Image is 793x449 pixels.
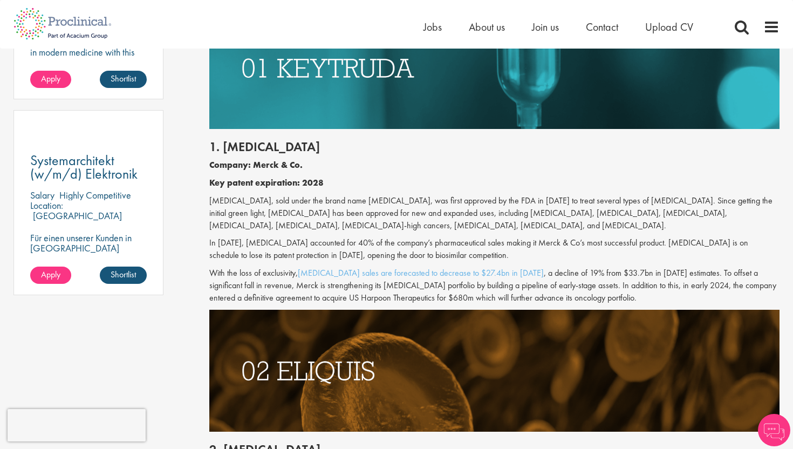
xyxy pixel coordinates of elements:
a: Jobs [423,20,442,34]
a: Apply [30,71,71,88]
p: In [DATE], [MEDICAL_DATA] accounted for 40% of the company’s pharmaceutical sales making it Merck... [209,237,780,262]
p: With the loss of exclusivity, , a decline of 19% from $33.7bn in [DATE] estimates. To offset a si... [209,267,780,304]
a: Systemarchitekt (w/m/d) Elektronik [30,154,147,181]
a: About us [469,20,505,34]
a: [MEDICAL_DATA] sales are forecasted to decrease to $27.4bn in [DATE] [298,267,544,278]
p: Highly Competitive [59,189,131,201]
h2: 1. [MEDICAL_DATA] [209,140,780,154]
img: Drugs with patents due to expire Eliquis [209,310,780,432]
a: Apply [30,267,71,284]
p: Für einen unserer Kunden in [GEOGRAPHIC_DATA] suchen wir ab sofort einen Leitenden Systemarchitek... [30,233,147,294]
p: [MEDICAL_DATA], sold under the brand name [MEDICAL_DATA], was first approved by the FDA in [DATE]... [209,195,780,232]
span: Systemarchitekt (w/m/d) Elektronik [30,151,138,183]
a: Shortlist [100,267,147,284]
b: Key patent expiration: 2028 [209,177,324,188]
a: Join us [532,20,559,34]
a: Upload CV [645,20,693,34]
span: Apply [41,73,60,84]
a: Contact [586,20,618,34]
a: Shortlist [100,71,147,88]
b: Company: Merck & Co. [209,159,303,171]
span: Location: [30,199,63,212]
iframe: reCAPTCHA [8,409,146,441]
span: Salary [30,189,54,201]
span: Apply [41,269,60,280]
p: [GEOGRAPHIC_DATA] (88045), [GEOGRAPHIC_DATA] [30,209,122,242]
img: Chatbot [758,414,790,446]
p: Help redefine what's possible in modern medicine with this position in Functional Analysis! [30,37,147,67]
